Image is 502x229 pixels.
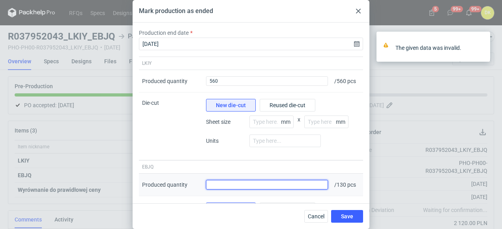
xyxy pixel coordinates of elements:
[142,164,154,170] span: EBJQ
[139,29,189,37] label: Production end date
[395,44,478,52] div: The given data was invalid.
[206,137,245,145] span: Units
[142,181,187,189] div: Produced quantity
[304,210,328,223] button: Cancel
[260,99,315,112] button: Reused die-cut
[249,134,321,147] input: Type here...
[249,115,294,128] input: Type here...
[260,203,315,215] button: Reused die-cut
[331,210,363,223] button: Save
[341,214,353,219] span: Save
[142,60,152,66] span: LKIY
[478,44,484,52] button: close
[298,115,300,134] span: x
[216,102,246,108] span: New die-cut
[206,203,256,215] button: New die-cut
[206,99,256,112] button: New die-cut
[331,174,363,196] div: / 130 pcs
[270,102,305,108] span: Reused die-cut
[206,118,245,126] span: Sheet size
[139,93,203,160] div: Die-cut
[281,119,294,125] p: mm
[139,7,213,15] div: Mark production as ended
[142,77,187,85] div: Produced quantity
[331,70,363,93] div: / 560 pcs
[336,119,348,125] p: mm
[308,214,324,219] span: Cancel
[304,115,348,128] input: Type here...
